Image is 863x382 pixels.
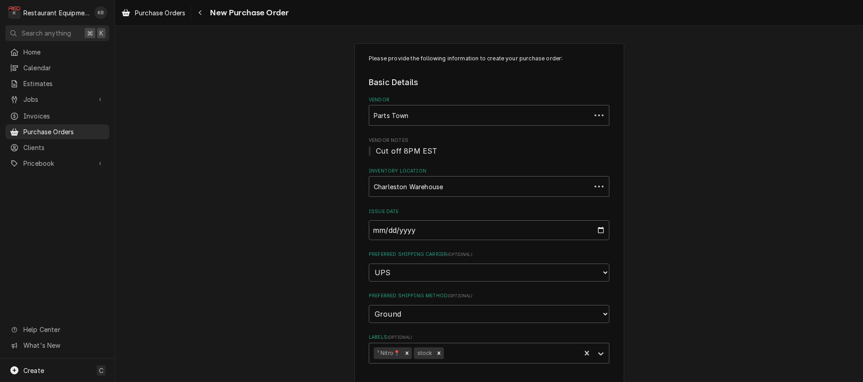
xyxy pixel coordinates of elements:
[193,5,207,20] button: Navigate back
[23,79,105,88] span: Estimates
[22,28,71,38] span: Search anything
[5,124,109,139] a: Purchase Orders
[23,8,89,18] div: Restaurant Equipment Diagnostics
[23,111,105,121] span: Invoices
[5,92,109,107] a: Go to Jobs
[369,334,609,363] div: Labels
[99,366,103,375] span: C
[23,127,105,136] span: Purchase Orders
[8,6,21,19] div: Restaurant Equipment Diagnostics's Avatar
[374,347,402,359] div: ¹ Nitro📍
[5,156,109,171] a: Go to Pricebook
[414,347,434,359] div: stock
[447,293,473,298] span: ( optional )
[23,159,91,168] span: Pricebook
[369,168,609,197] div: Inventory Location
[94,6,107,19] div: Kelli Robinette's Avatar
[5,45,109,59] a: Home
[99,28,103,38] span: K
[23,325,104,334] span: Help Center
[5,60,109,75] a: Calendar
[402,347,412,359] div: Remove ¹ Nitro📍
[369,96,609,126] div: Vendor
[369,77,609,88] legend: Basic Details
[387,335,412,340] span: ( optional )
[369,334,609,341] label: Labels
[369,96,609,104] label: Vendor
[369,208,609,215] label: Issue Date
[23,95,91,104] span: Jobs
[369,251,609,281] div: Preferred Shipping Carrier
[207,7,289,19] span: New Purchase Order
[23,47,105,57] span: Home
[118,5,189,20] a: Purchase Orders
[5,76,109,91] a: Estimates
[434,347,444,359] div: Remove stock
[87,28,93,38] span: ⌘
[94,6,107,19] div: KR
[376,146,437,155] span: Cut off 8PM EST
[369,168,609,175] label: Inventory Location
[369,251,609,258] label: Preferred Shipping Carrier
[369,292,609,300] label: Preferred Shipping Method
[5,322,109,337] a: Go to Help Center
[369,208,609,240] div: Issue Date
[23,63,105,73] span: Calendar
[369,220,609,240] input: yyyy-mm-dd
[369,292,609,323] div: Preferred Shipping Method
[369,55,609,63] p: Please provide the following information to create your purchase order:
[369,137,609,156] div: Vendor Notes
[135,8,185,18] span: Purchase Orders
[5,109,109,123] a: Invoices
[5,140,109,155] a: Clients
[23,341,104,350] span: What's New
[369,137,609,144] span: Vendor Notes
[23,143,105,152] span: Clients
[5,25,109,41] button: Search anything⌘K
[8,6,21,19] div: R
[369,146,609,156] span: Vendor Notes
[447,252,472,257] span: ( optional )
[23,367,44,374] span: Create
[5,338,109,353] a: Go to What's New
